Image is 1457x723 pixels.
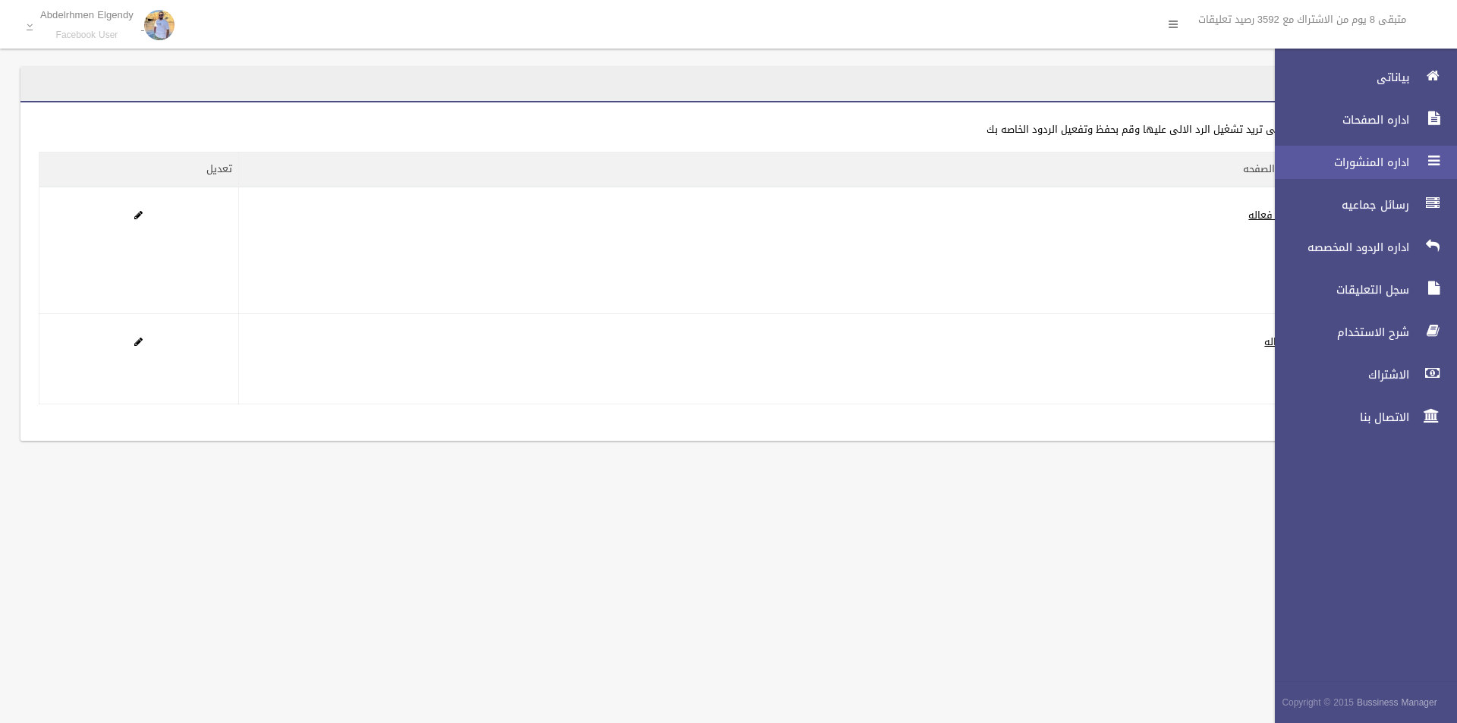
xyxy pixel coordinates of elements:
[39,152,239,187] th: تعديل
[1262,367,1414,382] span: الاشتراك
[1262,70,1414,85] span: بياناتى
[1262,103,1457,137] a: اداره الصفحات
[1248,206,1289,225] a: غير فعاله
[39,121,1370,139] div: اضغط على الصفحه التى تريد تشغيل الرد الالى عليها وقم بحفظ وتفعيل الردود الخاصه بك
[1262,325,1414,340] span: شرح الاستخدام
[134,332,143,351] a: Edit
[1262,231,1457,264] a: اداره الردود المخصصه
[1262,112,1414,127] span: اداره الصفحات
[40,30,134,41] small: Facebook User
[134,206,143,225] a: Edit
[1282,694,1354,711] span: Copyright © 2015
[1357,694,1437,711] strong: Bussiness Manager
[1262,188,1457,222] a: رسائل جماعيه
[1262,410,1414,425] span: الاتصال بنا
[1262,273,1457,306] a: سجل التعليقات
[1262,240,1414,255] span: اداره الردود المخصصه
[40,9,134,20] p: Abdelrhmen Elgendy
[1262,197,1414,212] span: رسائل جماعيه
[1262,316,1457,349] a: شرح الاستخدام
[1264,332,1289,351] a: فعاله
[238,152,1302,187] th: حاله الصفحه
[1262,61,1457,94] a: بياناتى
[1262,282,1414,297] span: سجل التعليقات
[1262,401,1457,434] a: الاتصال بنا
[1262,146,1457,179] a: اداره المنشورات
[1262,358,1457,391] a: الاشتراك
[1262,155,1414,170] span: اداره المنشورات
